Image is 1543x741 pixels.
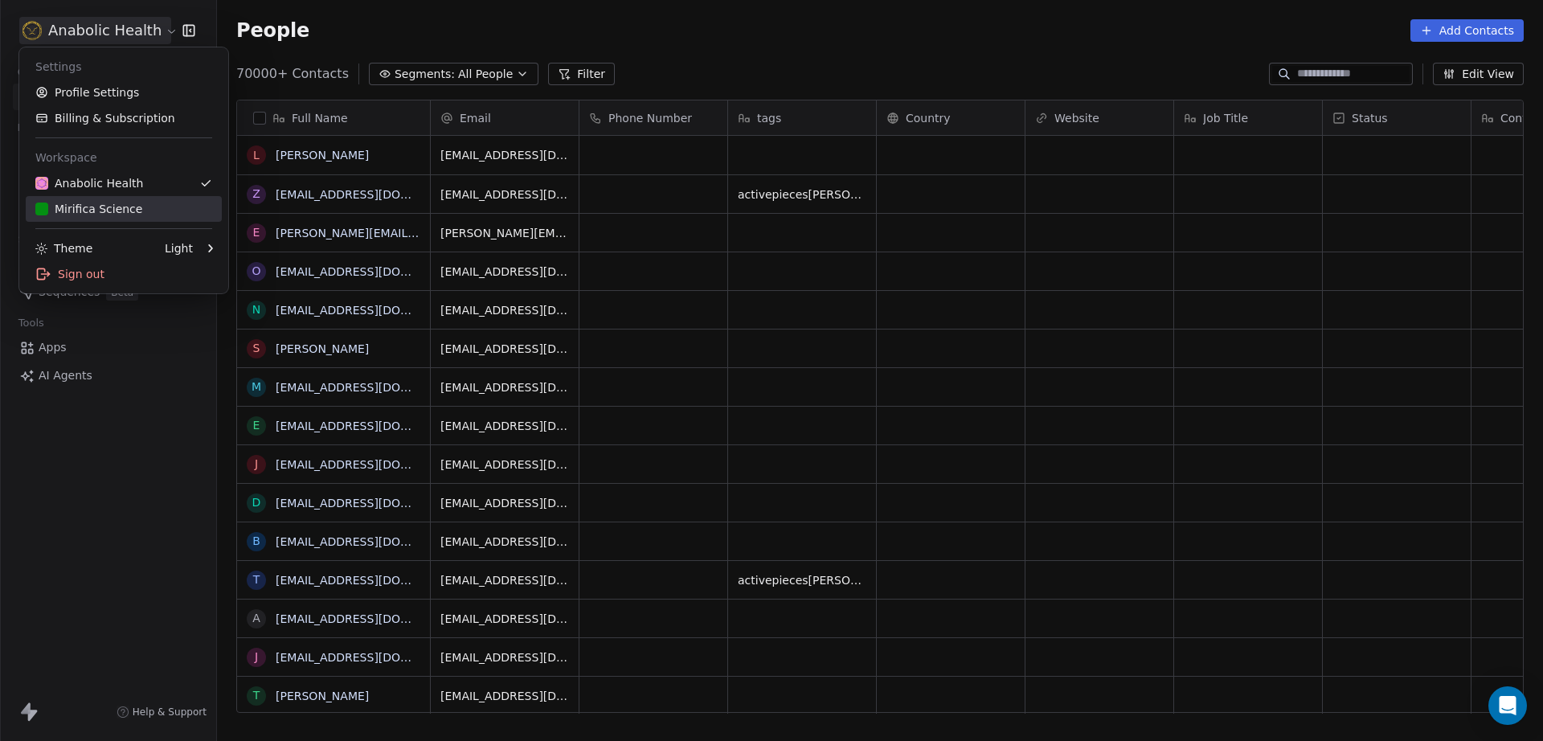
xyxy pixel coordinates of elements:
[35,201,142,217] div: Mirifica Science
[165,240,193,256] div: Light
[35,175,143,191] div: Anabolic Health
[26,80,222,105] a: Profile Settings
[35,240,92,256] div: Theme
[35,177,48,190] img: Anabolic-Health-Icon-192.png
[26,261,222,287] div: Sign out
[26,105,222,131] a: Billing & Subscription
[26,54,222,80] div: Settings
[26,145,222,170] div: Workspace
